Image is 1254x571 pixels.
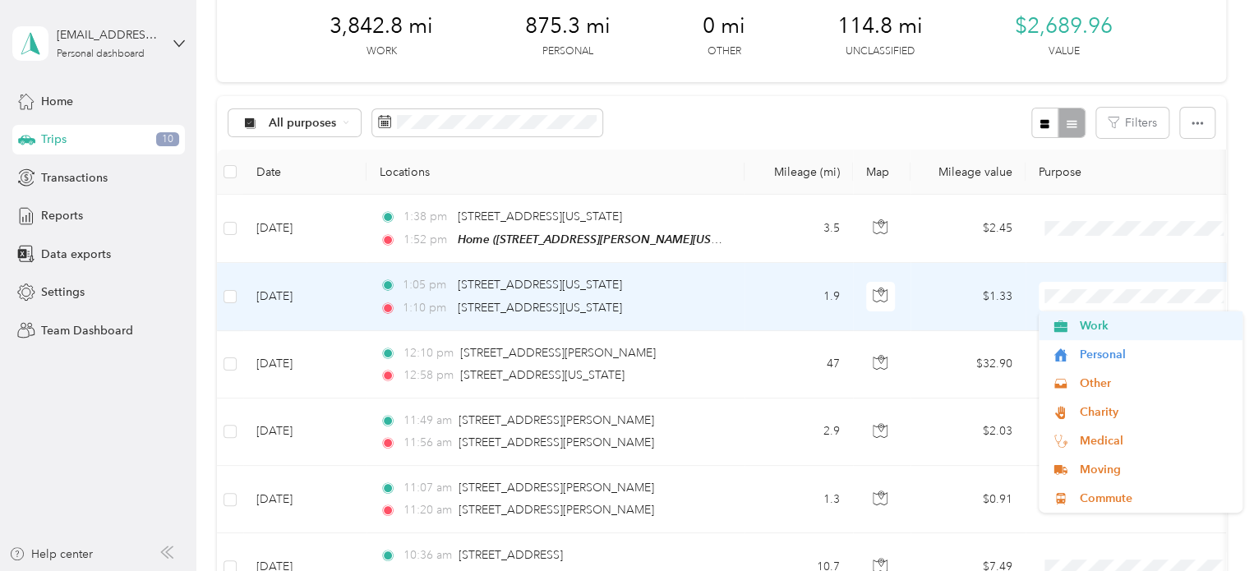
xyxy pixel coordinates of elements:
[57,26,159,44] div: [EMAIL_ADDRESS][DOMAIN_NAME]
[403,479,451,497] span: 11:07 am
[367,150,745,195] th: Locations
[243,263,367,330] td: [DATE]
[1079,403,1231,421] span: Charity
[911,195,1026,263] td: $2.45
[911,263,1026,330] td: $1.33
[745,195,853,263] td: 3.5
[458,210,622,223] span: [STREET_ADDRESS][US_STATE]
[458,233,811,246] span: Home ([STREET_ADDRESS][PERSON_NAME][US_STATE][US_STATE])
[459,435,654,449] span: [STREET_ADDRESS][PERSON_NAME]
[458,278,622,292] span: [STREET_ADDRESS][US_STATE]
[403,366,453,385] span: 12:58 pm
[745,150,853,195] th: Mileage (mi)
[1079,432,1231,449] span: Medical
[403,208,450,226] span: 1:38 pm
[745,466,853,533] td: 1.3
[243,331,367,398] td: [DATE]
[243,195,367,263] td: [DATE]
[1079,346,1231,363] span: Personal
[41,246,111,263] span: Data exports
[853,150,911,195] th: Map
[9,546,93,563] button: Help center
[330,13,433,39] span: 3,842.8 mi
[403,501,451,519] span: 11:20 am
[403,412,451,430] span: 11:49 am
[911,466,1026,533] td: $0.91
[1079,317,1231,334] span: Work
[403,231,450,249] span: 1:52 pm
[846,44,915,59] p: Unclassified
[459,503,654,517] span: [STREET_ADDRESS][PERSON_NAME]
[243,398,367,466] td: [DATE]
[1162,479,1254,571] iframe: Everlance-gr Chat Button Frame
[525,13,611,39] span: 875.3 mi
[458,301,622,315] span: [STREET_ADDRESS][US_STATE]
[41,93,73,110] span: Home
[41,169,108,186] span: Transactions
[459,413,654,427] span: [STREET_ADDRESS][PERSON_NAME]
[460,346,656,360] span: [STREET_ADDRESS][PERSON_NAME]
[1079,375,1231,392] span: Other
[403,546,451,564] span: 10:36 am
[1049,44,1080,59] p: Value
[403,344,453,362] span: 12:10 pm
[57,49,145,59] div: Personal dashboard
[703,13,745,39] span: 0 mi
[745,398,853,466] td: 2.9
[367,44,397,59] p: Work
[459,481,654,495] span: [STREET_ADDRESS][PERSON_NAME]
[1096,108,1169,138] button: Filters
[243,466,367,533] td: [DATE]
[911,150,1026,195] th: Mileage value
[460,368,625,382] span: [STREET_ADDRESS][US_STATE]
[403,434,451,452] span: 11:56 am
[1079,490,1231,507] span: Commute
[156,132,179,147] span: 10
[745,331,853,398] td: 47
[243,150,367,195] th: Date
[403,299,450,317] span: 1:10 pm
[269,117,337,129] span: All purposes
[41,283,85,301] span: Settings
[708,44,741,59] p: Other
[41,322,133,339] span: Team Dashboard
[1079,461,1231,478] span: Moving
[459,548,563,562] span: [STREET_ADDRESS]
[403,276,450,294] span: 1:05 pm
[1015,13,1113,39] span: $2,689.96
[911,398,1026,466] td: $2.03
[41,207,83,224] span: Reports
[911,331,1026,398] td: $32.90
[542,44,593,59] p: Personal
[41,131,67,148] span: Trips
[745,263,853,330] td: 1.9
[837,13,923,39] span: 114.8 mi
